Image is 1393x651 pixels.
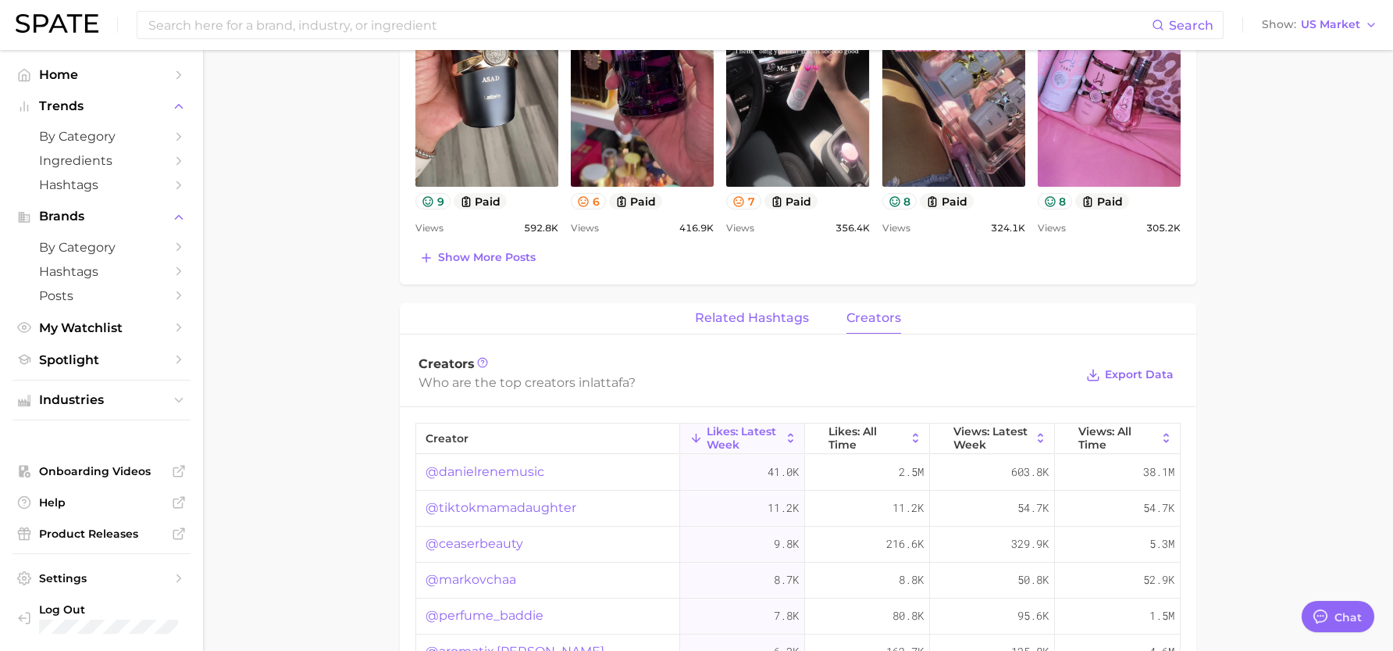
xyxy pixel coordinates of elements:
span: Show more posts [438,251,536,264]
span: Views: All Time [1078,425,1156,450]
button: 8 [882,193,917,209]
a: Onboarding Videos [12,460,191,483]
span: 324.1k [991,219,1025,238]
span: 216.6k [886,535,924,553]
span: Search [1169,18,1213,33]
button: Likes: Latest Week [680,424,805,454]
a: @markovchaa [426,571,516,589]
button: Likes: All Time [805,424,930,454]
a: My Watchlist [12,316,191,340]
a: Home [12,63,191,87]
button: Views: All Time [1055,424,1180,454]
span: creator [426,432,468,445]
span: US Market [1301,20,1360,29]
a: @tiktokmamadaughter [426,499,576,517]
button: paid [764,193,818,209]
span: Hashtags [39,177,164,192]
a: by Category [12,124,191,148]
span: Show [1262,20,1296,29]
span: 2.5m [899,463,924,481]
span: 54.7k [1143,499,1174,517]
span: Views [571,219,599,238]
a: Log out. Currently logged in with e-mail jenine.guerriero@givaudan.com. [12,598,191,638]
a: @danielrenemusic [426,463,544,481]
button: Trends [12,95,191,118]
span: 592.8k [524,219,558,238]
button: 6 [571,193,606,209]
span: 7.8k [774,606,799,625]
a: Posts [12,284,191,308]
button: paid [454,193,508,209]
span: Settings [39,571,164,585]
span: 11.2k [892,499,924,517]
button: paid [920,193,974,209]
span: Views [726,219,754,238]
span: Product Releases [39,527,164,541]
span: 9.8k [774,535,799,553]
button: paid [1075,193,1129,209]
span: 416.9k [679,219,714,238]
span: 329.9k [1011,535,1049,553]
span: 80.8k [892,606,924,625]
div: Who are the top creators in ? [419,372,1074,393]
span: 8.8k [899,571,924,589]
span: Export Data [1105,368,1174,381]
span: Likes: Latest Week [707,425,781,450]
span: Home [39,67,164,82]
span: Hashtags [39,264,164,279]
a: Ingredients [12,148,191,173]
span: 8.7k [774,571,799,589]
span: Help [39,495,164,510]
span: 95.6k [1017,606,1049,625]
span: Brands [39,209,164,224]
button: 9 [415,193,451,209]
span: Views: Latest Week [953,425,1031,450]
span: Views [415,219,444,238]
span: 41.0k [768,463,799,481]
span: 305.2k [1146,219,1181,238]
a: Hashtags [12,173,191,197]
span: Views [882,219,910,238]
span: creators [846,311,901,325]
span: by Category [39,240,164,255]
a: @perfume_baddie [426,606,543,625]
span: Industries [39,393,164,407]
a: Spotlight [12,348,191,372]
span: Onboarding Videos [39,464,164,478]
span: 1.5m [1149,606,1174,625]
a: Help [12,491,191,514]
span: 52.9k [1143,571,1174,589]
span: Log Out [39,603,215,617]
span: 54.7k [1017,499,1049,517]
button: Industries [12,388,191,412]
span: My Watchlist [39,320,164,335]
span: Trends [39,99,164,113]
a: @ceaserbeauty [426,535,523,553]
span: Views [1038,219,1066,238]
button: Views: Latest Week [930,424,1055,454]
img: SPATE [16,14,98,33]
span: 356.4k [835,219,870,238]
span: Likes: All Time [828,425,906,450]
a: by Category [12,235,191,259]
span: Creators [419,356,475,371]
button: Export Data [1082,364,1177,386]
a: Product Releases [12,522,191,545]
span: Spotlight [39,352,164,367]
span: 11.2k [768,499,799,517]
span: 603.8k [1011,463,1049,481]
span: 38.1m [1143,463,1174,481]
span: Posts [39,288,164,303]
span: related hashtags [695,311,809,325]
a: Hashtags [12,259,191,284]
button: Brands [12,205,191,228]
span: 5.3m [1149,535,1174,553]
span: by Category [39,129,164,144]
button: ShowUS Market [1258,15,1381,35]
a: Settings [12,567,191,590]
span: Ingredients [39,153,164,168]
span: 50.8k [1017,571,1049,589]
button: paid [609,193,663,209]
button: 8 [1038,193,1073,209]
button: Show more posts [415,247,540,269]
